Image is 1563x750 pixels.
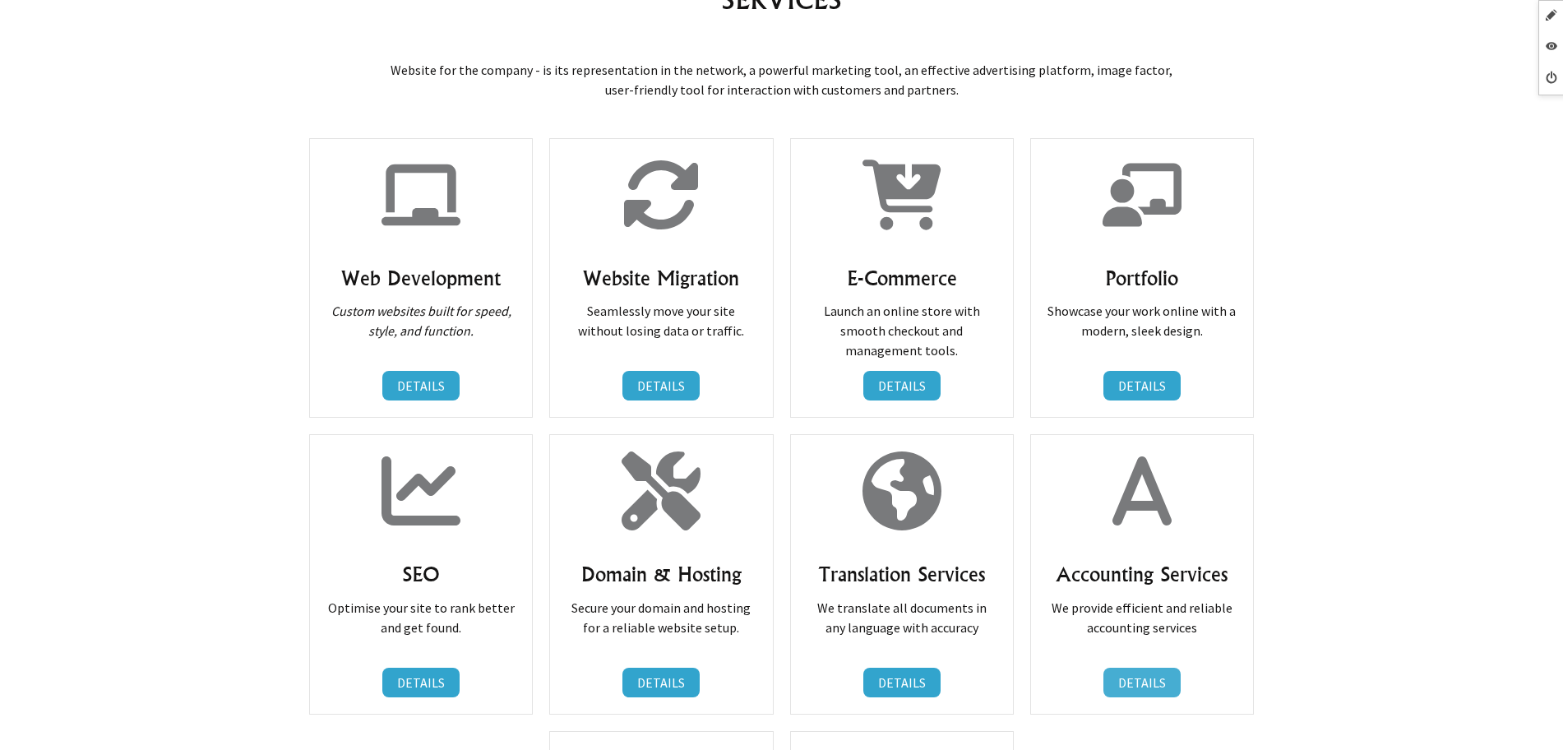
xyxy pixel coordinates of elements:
a: DETAILS [1103,371,1181,400]
em: Custom websites built for speed, style, and function. [331,303,511,339]
h3: Translation Services [807,561,997,587]
p: Launch an online store with smooth checkout and management tools. [807,301,997,360]
h3: Portfolio [1047,265,1237,291]
p: Optimise your site to rank better and get found. [326,598,516,637]
a: DETAILS [863,668,941,697]
p: Seamlessly move your site without losing data or traffic. [566,301,756,340]
h3: E-Commerce [807,265,997,291]
h3: SEO [326,561,516,587]
p: We provide efficient and reliable accounting services [1047,598,1237,637]
p: Showcase your work online with a modern, sleek design. [1047,301,1237,340]
h3: Domain & Hosting [566,561,756,587]
a: DETAILS [382,668,460,697]
h3: Accounting Services [1047,561,1237,587]
p: We translate all documents in any language with accuracy [807,598,997,637]
h3: Web Development [326,265,516,291]
h3: Website Migration [566,265,756,291]
a: DETAILS [1103,668,1181,697]
p: Website for the company - is its representation in the network, a powerful marketing tool, an eff... [295,40,1269,119]
a: DETAILS [382,371,460,400]
a: DETAILS [622,371,700,400]
a: DETAILS [863,371,941,400]
p: Secure your domain and hosting for a reliable website setup. [566,598,756,637]
a: DETAILS [622,668,700,697]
